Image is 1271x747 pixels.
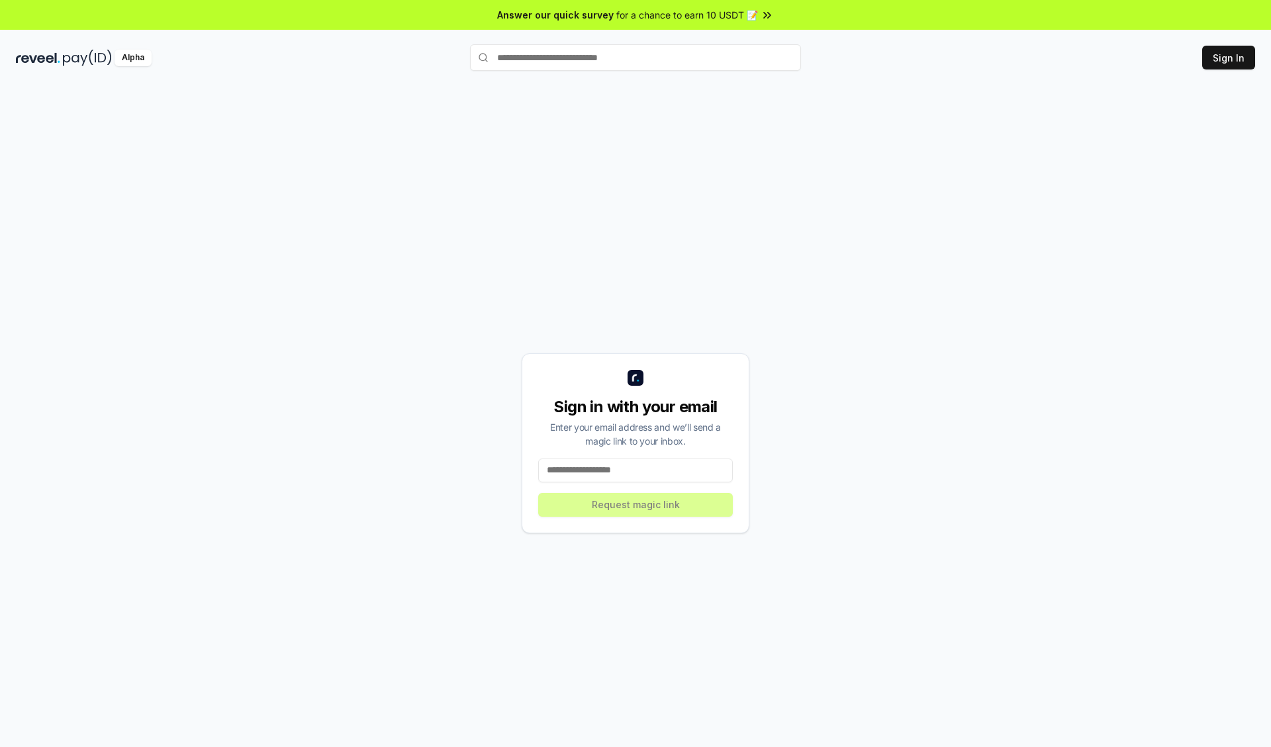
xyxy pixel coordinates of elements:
div: Alpha [115,50,152,66]
div: Enter your email address and we’ll send a magic link to your inbox. [538,420,733,448]
span: for a chance to earn 10 USDT 📝 [616,8,758,22]
button: Sign In [1202,46,1255,69]
img: pay_id [63,50,112,66]
div: Sign in with your email [538,396,733,417]
img: reveel_dark [16,50,60,66]
img: logo_small [628,370,643,386]
span: Answer our quick survey [497,8,614,22]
